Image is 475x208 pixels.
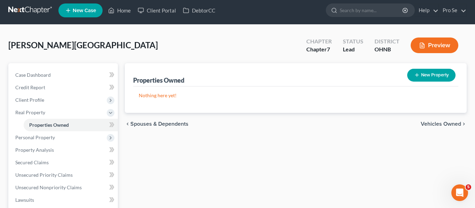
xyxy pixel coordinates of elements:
[73,8,96,13] span: New Case
[10,169,118,181] a: Unsecured Priority Claims
[105,4,134,17] a: Home
[15,134,55,140] span: Personal Property
[375,38,400,45] div: District
[375,45,400,53] div: OHNB
[8,40,158,50] span: [PERSON_NAME][GEOGRAPHIC_DATA]
[15,197,34,203] span: Lawsuits
[451,184,468,201] iframe: Intercom live chat
[125,121,130,127] i: chevron_left
[343,38,363,45] div: Status
[139,92,453,99] p: Nothing here yet!
[130,121,188,127] span: Spouses & Dependents
[15,184,82,190] span: Unsecured Nonpriority Claims
[306,38,332,45] div: Chapter
[407,69,456,82] button: New Property
[15,159,49,165] span: Secured Claims
[179,4,219,17] a: DebtorCC
[411,38,458,53] button: Preview
[29,122,69,128] span: Properties Owned
[421,121,461,127] span: Vehicles Owned
[340,4,403,17] input: Search by name...
[461,121,467,127] i: chevron_right
[10,194,118,206] a: Lawsuits
[15,109,45,115] span: Real Property
[134,4,179,17] a: Client Portal
[327,46,330,52] span: 7
[415,4,438,17] a: Help
[15,172,73,178] span: Unsecured Priority Claims
[15,72,51,78] span: Case Dashboard
[24,119,118,131] a: Properties Owned
[10,156,118,169] a: Secured Claims
[10,81,118,94] a: Credit Report
[15,147,54,153] span: Property Analysis
[10,144,118,156] a: Property Analysis
[306,45,332,53] div: Chapter
[10,69,118,81] a: Case Dashboard
[343,45,363,53] div: Lead
[125,121,188,127] button: chevron_left Spouses & Dependents
[15,97,44,103] span: Client Profile
[133,76,184,84] div: Properties Owned
[421,121,467,127] button: Vehicles Owned chevron_right
[10,181,118,194] a: Unsecured Nonpriority Claims
[15,84,45,90] span: Credit Report
[466,184,471,190] span: 5
[439,4,466,17] a: Pro Se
